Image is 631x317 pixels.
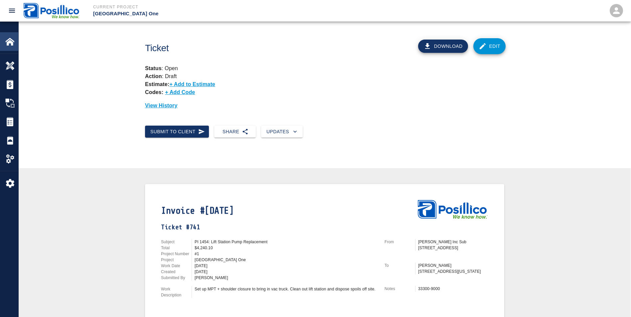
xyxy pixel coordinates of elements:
[4,3,20,19] button: open drawer
[145,73,162,79] strong: Action
[195,263,377,269] div: [DATE]
[161,269,192,275] p: Created
[145,65,162,71] strong: Status
[195,286,377,292] div: Set up MPT + shoulder closure to bring in vac truck. Clean out lift station and dispose spoils of...
[145,102,504,110] p: View History
[169,81,215,87] p: + Add to Estimate
[195,269,377,275] div: [DATE]
[145,81,169,87] strong: Estimate:
[145,73,177,79] p: : Draft
[261,126,303,138] button: Updates
[598,285,631,317] iframe: Chat Widget
[385,263,415,268] p: To
[93,4,352,10] p: Current Project
[195,257,377,263] div: [GEOGRAPHIC_DATA] One
[165,88,195,96] p: + Add Code
[195,251,377,257] div: #1
[195,245,377,251] div: $4,240.10
[473,38,506,54] a: Edit
[161,263,192,269] p: Work Date
[161,245,192,251] p: Total
[418,263,488,268] p: [PERSON_NAME]
[145,89,163,95] strong: Codes:
[161,286,192,298] p: Work Description
[145,64,504,72] p: : Open
[214,126,256,138] button: Share
[418,286,488,292] div: 33300-9000
[161,205,377,216] h1: Invoice #[DATE]
[418,200,488,219] img: Posillico Inc Sub
[195,239,377,245] div: PI 1454: Lift Station Pump Replacement
[161,275,192,281] p: Submitted By
[161,223,377,231] h1: Ticket #741
[93,10,352,18] p: [GEOGRAPHIC_DATA] One
[161,257,192,263] p: Project
[418,268,488,274] p: [STREET_ADDRESS][US_STATE]
[161,251,192,257] p: Project Number
[418,40,468,53] button: Download
[385,286,415,292] p: Notes
[418,245,488,251] p: [STREET_ADDRESS]
[145,43,352,54] h1: Ticket
[24,3,80,18] img: Posillico Inc Sub
[145,126,209,138] button: Submit to Client
[418,239,488,245] p: [PERSON_NAME] Inc Sub
[161,239,192,245] p: Subject
[385,239,415,245] p: From
[195,275,377,281] div: [PERSON_NAME]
